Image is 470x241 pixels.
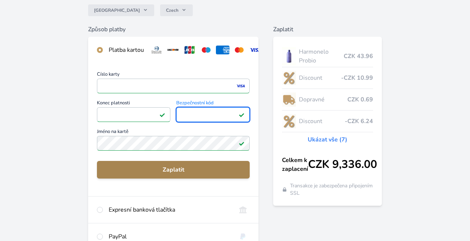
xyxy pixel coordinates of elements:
[100,81,246,91] iframe: Iframe pro číslo karty
[299,47,344,65] span: Harmonelo Probio
[216,46,229,54] img: amex.svg
[159,112,165,118] img: Platné pole
[100,109,167,120] iframe: Iframe pro datum vypršení platnosti
[344,52,373,61] span: CZK 43.96
[176,101,250,107] span: Bezpečnostní kód
[345,117,373,126] span: -CZK 6.24
[239,140,245,146] img: Platné pole
[273,25,382,34] h6: Zaplatit
[166,46,180,54] img: discover.svg
[347,95,373,104] span: CZK 0.69
[239,112,245,118] img: Platné pole
[299,95,347,104] span: Dopravné
[97,72,250,79] span: Číslo karty
[299,73,341,82] span: Discount
[109,205,230,214] div: Expresní banková tlačítka
[103,165,244,174] span: Zaplatit
[308,158,377,171] span: CZK 9,336.00
[308,135,347,144] a: Ukázat vše (7)
[109,46,144,54] div: Platba kartou
[94,7,140,13] span: [GEOGRAPHIC_DATA]
[199,46,213,54] img: maestro.svg
[88,25,258,34] h6: Způsob platby
[88,4,154,16] button: [GEOGRAPHIC_DATA]
[282,47,296,65] img: CLEAN_PROBIO_se_stinem_x-lo.jpg
[97,136,250,151] input: Jméno na kartěPlatné pole
[160,4,193,16] button: Czech
[290,182,373,197] span: Transakce je zabezpečena připojením SSL
[150,46,163,54] img: diners.svg
[183,46,196,54] img: jcb.svg
[299,117,345,126] span: Discount
[236,232,250,241] img: paypal.svg
[282,90,296,109] img: delivery-lo.png
[341,73,373,82] span: -CZK 10.99
[236,205,250,214] img: onlineBanking_CZ.svg
[180,109,246,120] iframe: Iframe pro bezpečnostní kód
[282,69,296,87] img: discount-lo.png
[97,129,250,136] span: Jméno na kartě
[282,156,308,173] span: Celkem k zaplacení
[97,161,250,179] button: Zaplatit
[166,7,178,13] span: Czech
[232,46,246,54] img: mc.svg
[282,112,296,130] img: discount-lo.png
[109,232,230,241] div: PayPal
[249,46,263,54] img: visa.svg
[97,101,170,107] span: Konec platnosti
[236,83,246,89] img: visa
